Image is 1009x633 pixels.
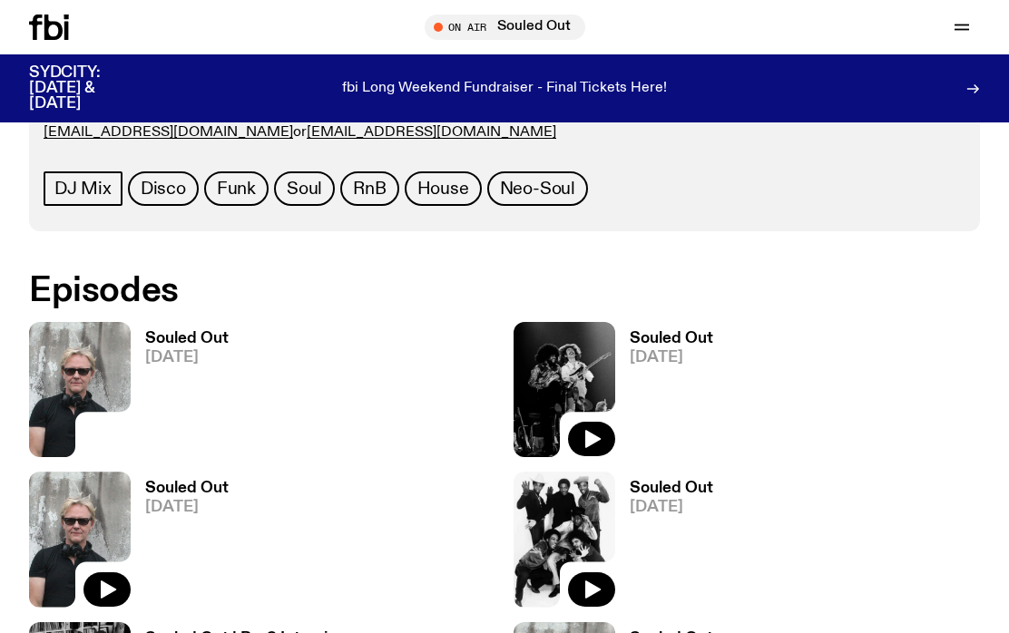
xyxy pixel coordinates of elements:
span: Soul [287,179,322,199]
span: House [417,179,469,199]
a: [EMAIL_ADDRESS][DOMAIN_NAME] [44,125,293,140]
a: Disco [128,171,199,206]
a: Neo-Soul [487,171,588,206]
span: [DATE] [145,350,229,365]
button: On AirSouled Out [425,15,585,40]
span: DJ Mix [54,179,112,199]
h3: SYDCITY: [DATE] & [DATE] [29,65,145,112]
span: Disco [141,179,186,199]
p: fbi Long Weekend Fundraiser - Final Tickets Here! [342,81,667,97]
img: Stephen looks directly at the camera, wearing a black tee, black sunglasses and headphones around... [29,322,131,457]
h2: Episodes [29,275,657,307]
a: [EMAIL_ADDRESS][DOMAIN_NAME] [307,125,556,140]
p: For interviews, music submissions, and more email: or [44,107,657,141]
span: [DATE] [145,500,229,515]
a: House [405,171,482,206]
span: RnB [353,179,386,199]
a: DJ Mix [44,171,122,206]
span: [DATE] [630,500,713,515]
a: Souled Out[DATE] [615,481,713,607]
span: [DATE] [630,350,713,365]
a: Souled Out[DATE] [131,331,229,457]
a: Souled Out[DATE] [615,331,713,457]
h3: Souled Out [630,481,713,496]
a: Soul [274,171,335,206]
span: Neo-Soul [500,179,575,199]
img: Stephen looks directly at the camera, wearing a black tee, black sunglasses and headphones around... [29,472,131,607]
h3: Souled Out [630,331,713,346]
h3: Souled Out [145,331,229,346]
span: Funk [217,179,256,199]
a: Funk [204,171,269,206]
a: RnB [340,171,398,206]
h3: Souled Out [145,481,229,496]
a: Souled Out[DATE] [131,481,229,607]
